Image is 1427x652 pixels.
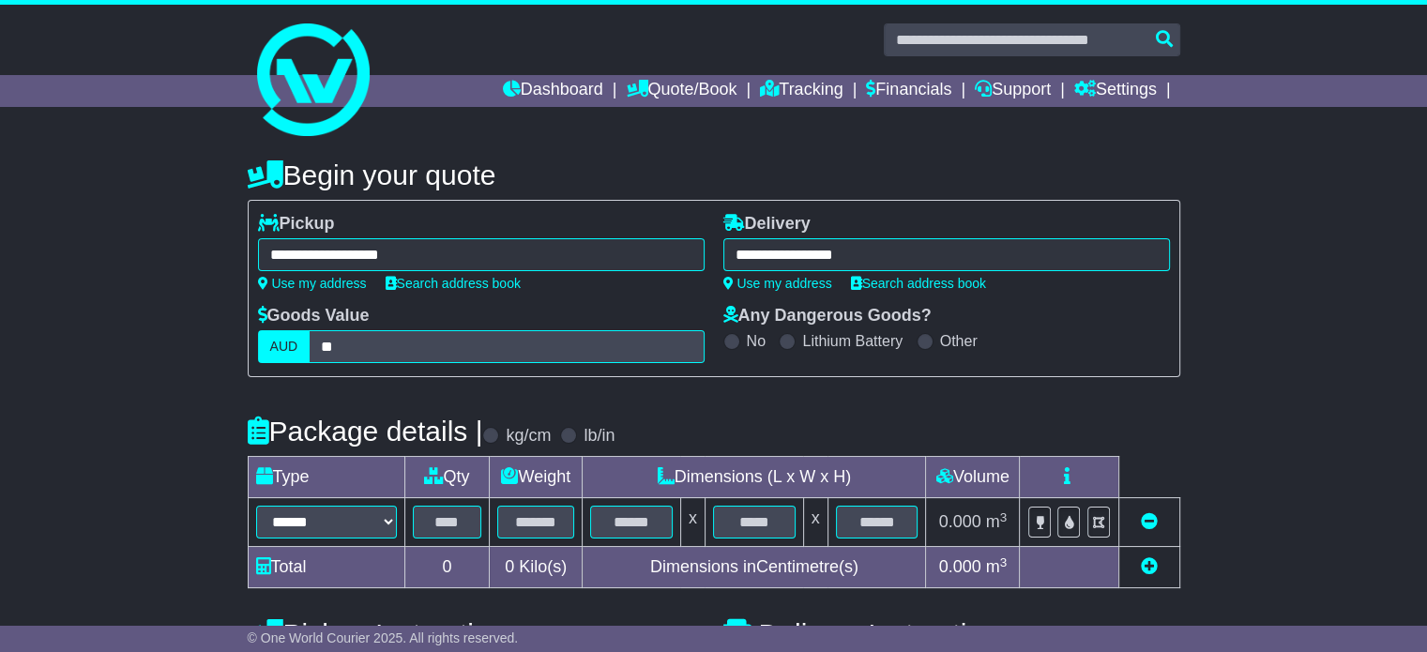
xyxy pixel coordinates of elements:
label: Pickup [258,214,335,235]
a: Use my address [723,276,832,291]
label: Delivery [723,214,811,235]
td: Total [248,547,404,588]
span: 0.000 [939,557,981,576]
td: x [680,498,705,547]
span: m [986,512,1008,531]
span: © One World Courier 2025. All rights reserved. [248,630,519,645]
td: Kilo(s) [490,547,583,588]
td: Dimensions (L x W x H) [583,457,926,498]
td: Dimensions in Centimetre(s) [583,547,926,588]
span: m [986,557,1008,576]
h4: Begin your quote [248,159,1180,190]
a: Search address book [386,276,521,291]
td: Weight [490,457,583,498]
a: Settings [1074,75,1157,107]
td: Volume [926,457,1020,498]
h4: Pickup Instructions [248,618,705,649]
label: Goods Value [258,306,370,326]
td: 0 [404,547,490,588]
label: Lithium Battery [802,332,903,350]
sup: 3 [1000,510,1008,524]
h4: Package details | [248,416,483,447]
td: Type [248,457,404,498]
a: Search address book [851,276,986,291]
a: Remove this item [1141,512,1158,531]
label: lb/in [584,426,615,447]
label: Any Dangerous Goods? [723,306,932,326]
a: Support [975,75,1051,107]
a: Dashboard [503,75,603,107]
td: Qty [404,457,490,498]
label: kg/cm [506,426,551,447]
span: 0 [505,557,514,576]
label: AUD [258,330,311,363]
sup: 3 [1000,555,1008,569]
a: Use my address [258,276,367,291]
label: Other [940,332,978,350]
a: Quote/Book [626,75,736,107]
a: Tracking [760,75,843,107]
h4: Delivery Instructions [723,618,1180,649]
td: x [803,498,827,547]
a: Financials [866,75,951,107]
a: Add new item [1141,557,1158,576]
span: 0.000 [939,512,981,531]
label: No [747,332,766,350]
